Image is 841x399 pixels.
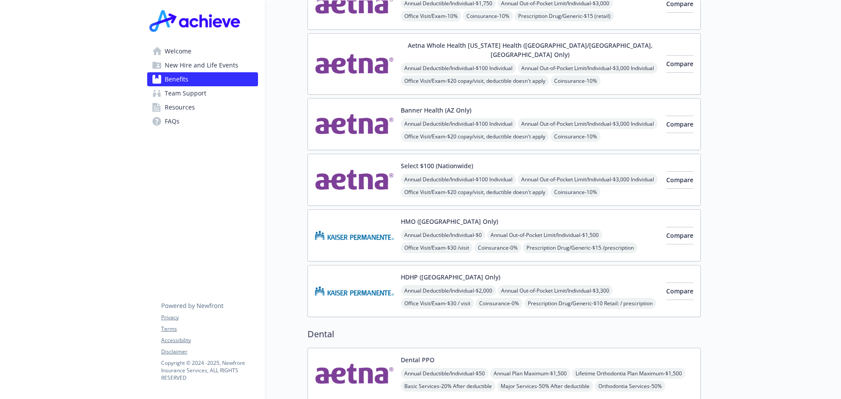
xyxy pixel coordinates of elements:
img: Aetna Inc carrier logo [315,106,394,143]
span: Team Support [165,86,206,100]
span: Annual Deductible/Individual - $100 Individual [401,63,516,74]
span: Office Visit/Exam - $30 /visit [401,242,473,253]
button: Aetna Whole Health [US_STATE] Health ([GEOGRAPHIC_DATA]/[GEOGRAPHIC_DATA], [GEOGRAPHIC_DATA] Only) [401,41,659,59]
button: HDHP ([GEOGRAPHIC_DATA] Only) [401,272,500,282]
button: Dental PPO [401,355,435,364]
span: Compare [666,231,693,240]
a: New Hire and Life Events [147,58,258,72]
button: Compare [666,227,693,244]
span: Compare [666,176,693,184]
span: Annual Deductible/Individual - $50 [401,368,488,379]
span: FAQs [165,114,180,128]
span: Coinsurance - 0% [474,242,521,253]
img: Aetna Inc carrier logo [315,41,394,87]
a: Resources [147,100,258,114]
span: Compare [666,287,693,295]
button: Compare [666,171,693,189]
span: Prescription Drug/Generic - $15 /prescription [523,242,637,253]
a: Accessibility [161,336,258,344]
span: Coinsurance - 0% [476,298,523,309]
span: Major Services - 50% After deductible [497,381,593,392]
span: New Hire and Life Events [165,58,238,72]
span: Orthodontia Services - 50% [595,381,665,392]
span: Annual Deductible/Individual - $2,000 [401,285,496,296]
span: Annual Out-of-Pocket Limit/Individual - $3,000 Individual [518,63,657,74]
img: Kaiser Permanente Insurance Company carrier logo [315,272,394,310]
img: Aetna Inc carrier logo [315,161,394,198]
span: Office Visit/Exam - $20 copay/visit, deductible doesn't apply [401,131,549,142]
span: Compare [666,60,693,68]
span: Office Visit/Exam - $20 copay/visit, deductible doesn't apply [401,187,549,198]
button: Banner Health (AZ Only) [401,106,471,115]
span: Annual Out-of-Pocket Limit/Individual - $3,000 Individual [518,118,657,129]
span: Annual Out-of-Pocket Limit/Individual - $3,000 Individual [518,174,657,185]
span: Office Visit/Exam - $30 / visit [401,298,474,309]
span: Resources [165,100,195,114]
img: Kaiser Permanente Insurance Company carrier logo [315,217,394,254]
button: Compare [666,282,693,300]
span: Annual Deductible/Individual - $0 [401,230,485,240]
span: Welcome [165,44,191,58]
a: Disclaimer [161,348,258,356]
span: Coinsurance - 10% [551,75,601,86]
a: Terms [161,325,258,333]
span: Annual Out-of-Pocket Limit/Individual - $1,500 [487,230,602,240]
span: Office Visit/Exam - $20 copay/visit, deductible doesn't apply [401,75,549,86]
button: HMO ([GEOGRAPHIC_DATA] Only) [401,217,498,226]
span: Annual Out-of-Pocket Limit/Individual - $3,300 [498,285,613,296]
span: Coinsurance - 10% [551,187,601,198]
h2: Dental [307,328,701,341]
span: Coinsurance - 10% [551,131,601,142]
a: Privacy [161,314,258,321]
span: Prescription Drug/Generic - $10 Retail: / prescription [524,298,656,309]
span: Annual Deductible/Individual - $100 Individual [401,118,516,129]
button: Compare [666,55,693,73]
span: Compare [666,120,693,128]
span: Annual Deductible/Individual - $100 Individual [401,174,516,185]
span: Lifetime Orthodontia Plan Maximum - $1,500 [572,368,686,379]
p: Copyright © 2024 - 2025 , Newfront Insurance Services, ALL RIGHTS RESERVED [161,359,258,381]
span: Prescription Drug/Generic - $15 (retail) [515,11,614,21]
a: Welcome [147,44,258,58]
img: Aetna Inc carrier logo [315,355,394,392]
button: Compare [666,116,693,133]
span: Basic Services - 20% After deductible [401,381,495,392]
span: Annual Plan Maximum - $1,500 [490,368,570,379]
span: Coinsurance - 10% [463,11,513,21]
a: Team Support [147,86,258,100]
a: FAQs [147,114,258,128]
button: Select $100 (Nationwide) [401,161,473,170]
span: Benefits [165,72,188,86]
span: Office Visit/Exam - 10% [401,11,461,21]
a: Benefits [147,72,258,86]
